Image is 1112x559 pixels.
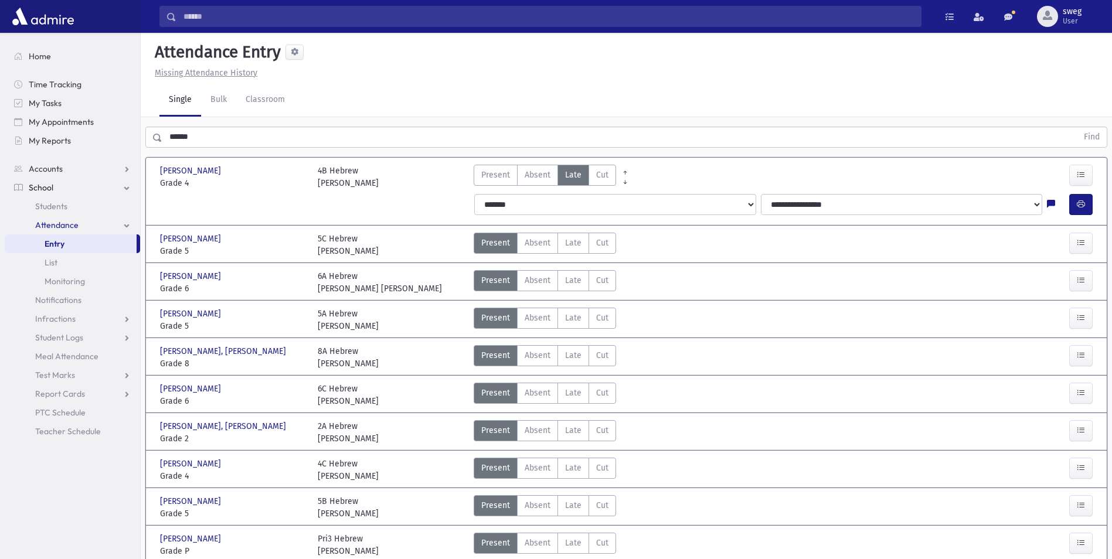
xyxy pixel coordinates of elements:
[1063,16,1082,26] span: User
[565,237,581,249] span: Late
[1077,127,1107,147] button: Find
[35,370,75,380] span: Test Marks
[5,234,137,253] a: Entry
[5,159,140,178] a: Accounts
[5,384,140,403] a: Report Cards
[160,383,223,395] span: [PERSON_NAME]
[481,237,510,249] span: Present
[160,320,306,332] span: Grade 5
[160,420,288,432] span: [PERSON_NAME], [PERSON_NAME]
[201,84,236,117] a: Bulk
[525,312,550,324] span: Absent
[565,387,581,399] span: Late
[160,470,306,482] span: Grade 4
[160,357,306,370] span: Grade 8
[318,308,379,332] div: 5A Hebrew [PERSON_NAME]
[5,197,140,216] a: Students
[160,545,306,557] span: Grade P
[159,84,201,117] a: Single
[525,237,550,249] span: Absent
[5,75,140,94] a: Time Tracking
[474,533,616,557] div: AttTypes
[35,388,85,399] span: Report Cards
[160,495,223,507] span: [PERSON_NAME]
[596,274,608,287] span: Cut
[5,309,140,328] a: Infractions
[481,424,510,437] span: Present
[160,308,223,320] span: [PERSON_NAME]
[5,216,140,234] a: Attendance
[565,499,581,512] span: Late
[5,178,140,197] a: School
[160,165,223,177] span: [PERSON_NAME]
[481,349,510,362] span: Present
[5,422,140,441] a: Teacher Schedule
[160,270,223,282] span: [PERSON_NAME]
[35,332,83,343] span: Student Logs
[150,68,257,78] a: Missing Attendance History
[160,282,306,295] span: Grade 6
[596,424,608,437] span: Cut
[35,313,76,324] span: Infractions
[160,345,288,357] span: [PERSON_NAME], [PERSON_NAME]
[5,272,140,291] a: Monitoring
[525,274,550,287] span: Absent
[5,47,140,66] a: Home
[481,462,510,474] span: Present
[565,349,581,362] span: Late
[318,233,379,257] div: 5C Hebrew [PERSON_NAME]
[29,182,53,193] span: School
[29,98,62,108] span: My Tasks
[29,51,51,62] span: Home
[150,42,281,62] h5: Attendance Entry
[474,270,616,295] div: AttTypes
[5,366,140,384] a: Test Marks
[481,537,510,549] span: Present
[160,233,223,245] span: [PERSON_NAME]
[5,94,140,113] a: My Tasks
[474,308,616,332] div: AttTypes
[29,117,94,127] span: My Appointments
[35,295,81,305] span: Notifications
[160,395,306,407] span: Grade 6
[525,387,550,399] span: Absent
[525,424,550,437] span: Absent
[525,537,550,549] span: Absent
[474,165,616,189] div: AttTypes
[596,387,608,399] span: Cut
[318,533,379,557] div: Pri3 Hebrew [PERSON_NAME]
[525,349,550,362] span: Absent
[5,347,140,366] a: Meal Attendance
[29,135,71,146] span: My Reports
[160,507,306,520] span: Grade 5
[525,462,550,474] span: Absent
[155,68,257,78] u: Missing Attendance History
[45,276,85,287] span: Monitoring
[29,163,63,174] span: Accounts
[318,383,379,407] div: 6C Hebrew [PERSON_NAME]
[481,274,510,287] span: Present
[525,499,550,512] span: Absent
[5,328,140,347] a: Student Logs
[160,245,306,257] span: Grade 5
[596,462,608,474] span: Cut
[481,387,510,399] span: Present
[9,5,77,28] img: AdmirePro
[565,462,581,474] span: Late
[45,257,57,268] span: List
[5,131,140,150] a: My Reports
[474,233,616,257] div: AttTypes
[35,201,67,212] span: Students
[481,169,510,181] span: Present
[5,403,140,422] a: PTC Schedule
[176,6,921,27] input: Search
[565,169,581,181] span: Late
[318,420,379,445] div: 2A Hebrew [PERSON_NAME]
[5,113,140,131] a: My Appointments
[596,169,608,181] span: Cut
[318,270,442,295] div: 6A Hebrew [PERSON_NAME] [PERSON_NAME]
[474,383,616,407] div: AttTypes
[160,533,223,545] span: [PERSON_NAME]
[35,407,86,418] span: PTC Schedule
[474,458,616,482] div: AttTypes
